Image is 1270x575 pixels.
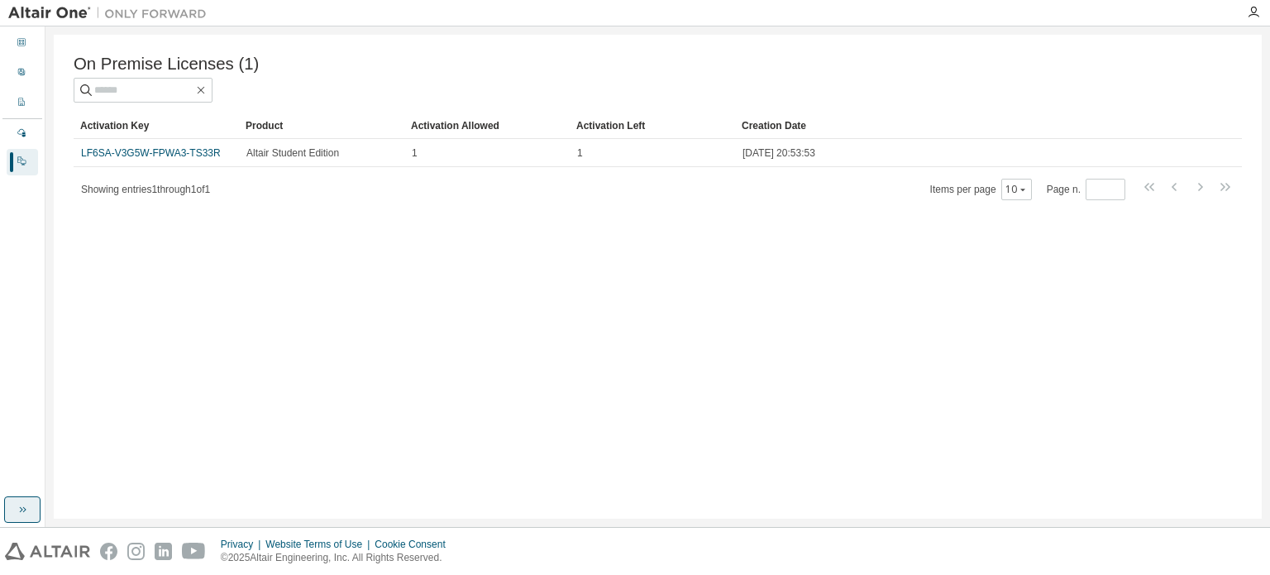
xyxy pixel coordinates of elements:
img: youtube.svg [182,543,206,560]
span: Items per page [930,179,1032,200]
span: Altair Student Edition [246,146,339,160]
span: [DATE] 20:53:53 [742,146,815,160]
span: Page n. [1047,179,1125,200]
div: Creation Date [742,113,1169,139]
button: 10 [1005,183,1028,196]
span: 1 [577,146,583,160]
img: Altair One [8,5,215,22]
div: Activation Left [576,113,728,139]
p: © 2025 Altair Engineering, Inc. All Rights Reserved. [221,551,456,565]
div: Product [246,113,398,139]
img: altair_logo.svg [5,543,90,560]
div: On Prem [7,149,38,175]
img: linkedin.svg [155,543,172,560]
a: LF6SA-V3G5W-FPWA3-TS33R [81,147,221,159]
div: Managed [7,121,38,147]
div: Website Terms of Use [265,538,375,551]
span: On Premise Licenses (1) [74,55,259,74]
div: Activation Key [80,113,232,139]
span: Showing entries 1 through 1 of 1 [81,184,210,195]
span: 1 [412,146,418,160]
div: Activation Allowed [411,113,563,139]
div: User Profile [7,60,38,87]
div: Privacy [221,538,265,551]
div: Dashboard [7,31,38,57]
div: Cookie Consent [375,538,455,551]
div: Company Profile [7,90,38,117]
img: instagram.svg [127,543,145,560]
img: facebook.svg [100,543,117,560]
